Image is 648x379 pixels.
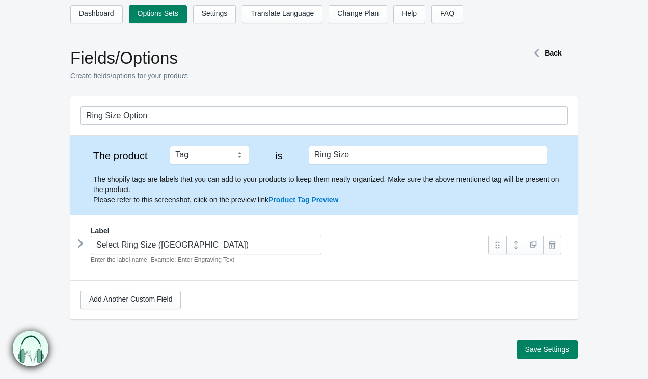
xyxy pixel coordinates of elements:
p: The shopify tags are labels that you can add to your products to keep them neatly organized. Make... [93,174,568,205]
label: Label [91,226,110,236]
a: Dashboard [70,5,123,23]
a: Help [393,5,425,23]
a: Product Tag Preview [268,196,338,204]
input: General Options Set [80,106,568,125]
strong: Back [545,49,561,57]
label: The product [80,151,160,161]
a: FAQ [431,5,463,23]
p: Create fields/options for your product. [70,71,493,81]
a: Translate Language [242,5,322,23]
a: Settings [193,5,236,23]
a: Options Sets [129,5,187,23]
a: Back [529,49,561,57]
a: Add Another Custom Field [80,291,181,309]
label: is [259,151,299,161]
h1: Fields/Options [70,48,493,68]
button: Save Settings [517,340,578,359]
a: Change Plan [329,5,387,23]
img: bxm.png [13,331,48,366]
em: Enter the label name. Example: Enter Engraving Text [91,256,234,263]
